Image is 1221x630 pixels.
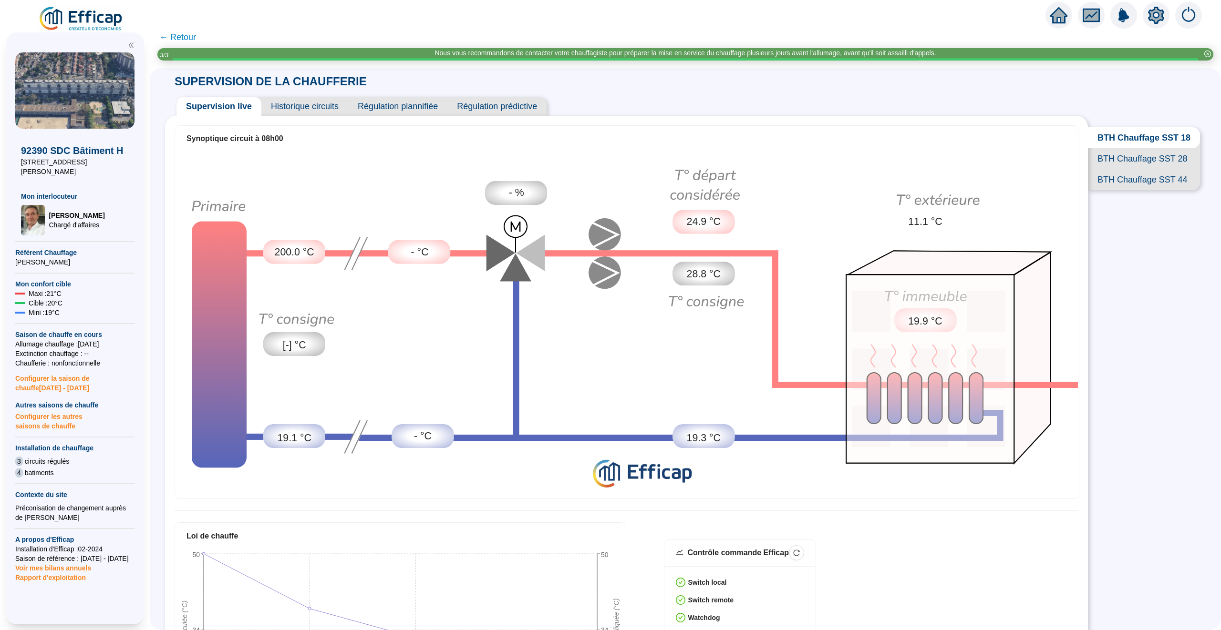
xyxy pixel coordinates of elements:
[160,51,168,59] i: 3 / 3
[159,30,196,44] span: ← Retour
[15,257,135,267] span: [PERSON_NAME]
[1148,7,1165,24] span: setting
[192,551,200,559] tspan: 50
[29,298,62,308] span: Cible : 20 °C
[15,535,135,544] span: A propos d'Efficap
[21,205,45,235] img: Chargé d'affaires
[25,457,69,466] span: circuits régulés
[1088,127,1200,148] span: BTH Chauffage SST 18
[15,490,135,499] span: Contexte du site
[15,503,135,522] div: Préconisation de changement auprès de [PERSON_NAME]
[1175,2,1202,29] img: alerts
[15,554,135,563] span: Saison de référence : [DATE] - [DATE]
[15,457,23,466] span: 3
[414,429,432,444] span: - °C
[687,431,721,446] span: 19.3 °C
[128,42,135,49] span: double-left
[283,338,306,353] span: [-] °C
[676,578,685,587] span: check-circle
[15,400,135,410] span: Autres saisons de chauffe
[15,443,135,453] span: Installation de chauffage
[447,97,547,116] span: Régulation prédictive
[15,368,135,393] span: Configurer la saison de chauffe [DATE] - [DATE]
[601,551,609,559] tspan: 50
[908,214,942,230] span: 11.1 °C
[688,596,734,604] strong: Switch remote
[1083,7,1100,24] span: fund
[15,279,135,289] span: Mon confort cible
[411,245,429,260] span: - °C
[261,97,348,116] span: Historique circuits
[49,220,104,230] span: Chargé d'affaires
[21,157,129,176] span: [STREET_ADDRESS][PERSON_NAME]
[15,349,135,358] span: Exctinction chauffage : --
[687,267,721,282] span: 28.8 °C
[435,48,936,58] div: Nous vous recommandons de contacter votre chauffagiste pour préparer la mise en service du chauff...
[1050,7,1067,24] span: home
[175,152,1078,496] div: Synoptique
[348,97,447,116] span: Régulation plannifiée
[277,431,311,446] span: 19.1 °C
[186,133,1066,144] div: Synoptique circuit à 08h00
[15,468,23,478] span: 4
[15,339,135,349] span: Allumage chauffage : [DATE]
[1088,169,1200,190] span: BTH Chauffage SST 44
[15,544,135,554] span: Installation d'Efficap : 02-2024
[175,152,1078,496] img: circuit-supervision.724c8d6b72cc0638e748.png
[29,289,62,298] span: Maxi : 21 °C
[793,549,800,556] span: reload
[688,614,720,621] strong: Watchdog
[29,308,60,317] span: Mini : 19 °C
[21,192,129,201] span: Mon interlocuteur
[15,330,135,339] span: Saison de chauffe en cours
[1204,51,1211,57] span: close-circle
[15,573,135,582] span: Rapport d'exploitation
[15,358,135,368] span: Chaufferie : non fonctionnelle
[25,468,54,478] span: batiments
[1088,148,1200,169] span: BTH Chauffage SST 28
[165,75,376,88] span: SUPERVISION DE LA CHAUFFERIE
[687,547,788,559] div: Contrôle commande Efficap
[15,248,135,257] span: Référent Chauffage
[1110,2,1137,29] img: alerts
[38,6,124,32] img: efficap energie logo
[186,530,614,542] div: Loi de chauffe
[21,144,129,157] span: 92390 SDC Bâtiment H
[676,595,685,605] span: check-circle
[176,97,261,116] span: Supervision live
[275,245,314,260] span: 200.0 °C
[688,579,726,586] strong: Switch local
[676,549,683,556] span: stock
[687,214,721,230] span: 24.9 °C
[15,559,91,572] span: Voir mes bilans annuels
[509,185,524,201] span: - %
[15,410,135,431] span: Configurer les autres saisons de chauffe
[676,613,685,622] span: check-circle
[49,211,104,220] span: [PERSON_NAME]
